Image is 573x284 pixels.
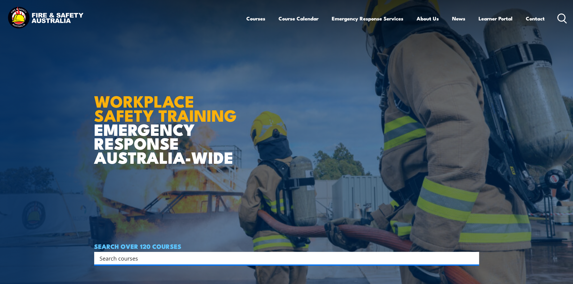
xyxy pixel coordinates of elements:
[101,254,467,262] form: Search form
[94,243,479,249] h4: SEARCH OVER 120 COURSES
[479,11,513,26] a: Learner Portal
[100,254,466,263] input: Search input
[246,11,265,26] a: Courses
[452,11,465,26] a: News
[94,79,241,164] h1: EMERGENCY RESPONSE AUSTRALIA-WIDE
[332,11,403,26] a: Emergency Response Services
[417,11,439,26] a: About Us
[279,11,319,26] a: Course Calendar
[94,88,237,127] strong: WORKPLACE SAFETY TRAINING
[469,254,477,262] button: Search magnifier button
[526,11,545,26] a: Contact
